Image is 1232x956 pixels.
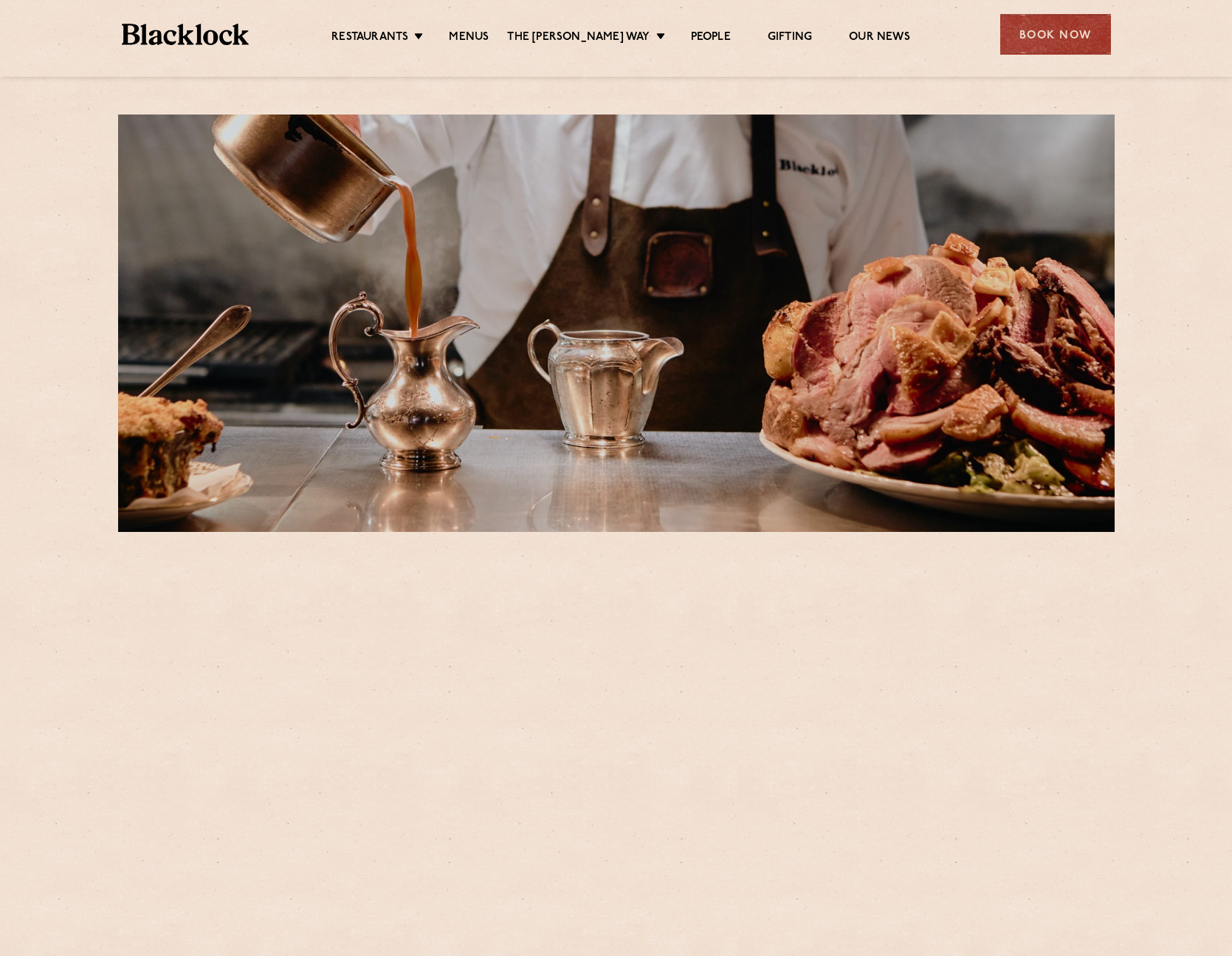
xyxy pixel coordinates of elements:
[768,30,812,47] a: Gifting
[849,30,910,47] a: Our News
[691,30,731,47] a: People
[1000,14,1111,55] div: Book Now
[449,30,489,47] a: Menus
[122,24,250,45] img: BL_Textured_Logo-footer-cropped.svg
[507,30,650,47] a: The [PERSON_NAME] Way
[331,30,408,47] a: Restaurants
